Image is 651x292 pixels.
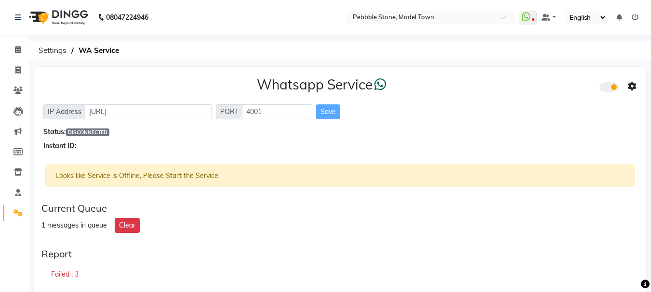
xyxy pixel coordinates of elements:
div: Current Queue [41,203,638,214]
div: Looks like Service is Offline, Please Start the Service [45,165,635,187]
span: WA Service [74,42,124,59]
button: Clear [115,218,140,233]
b: 08047224946 [106,4,148,31]
div: 1 messages in queue [41,220,107,230]
span: DISCONNECTED [66,128,109,136]
span: Settings [34,42,71,59]
h3: Whatsapp Service [257,76,386,93]
span: IP Address [43,104,86,119]
div: Failed : 3 [41,264,638,286]
input: Sizing example input [85,104,212,119]
img: logo [25,4,91,31]
div: Instant ID: [43,141,637,151]
div: Status: [43,127,637,137]
span: PORT [216,104,243,119]
div: Report [41,248,638,260]
input: Sizing example input [242,104,312,119]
